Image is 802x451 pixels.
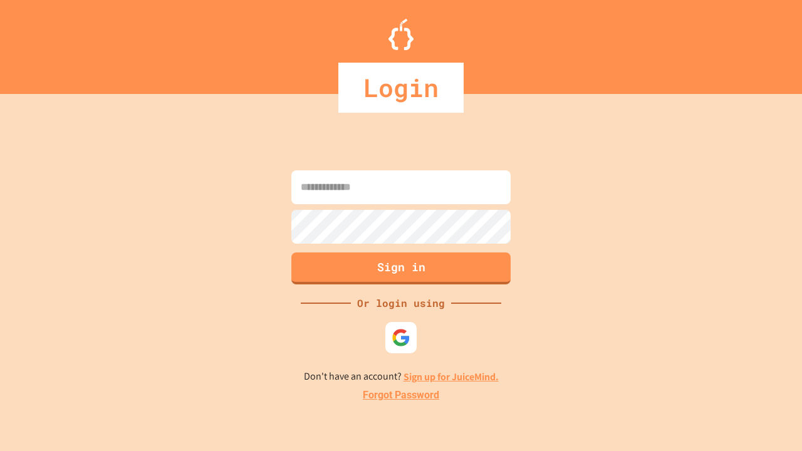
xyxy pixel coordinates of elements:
[304,369,499,385] p: Don't have an account?
[388,19,414,50] img: Logo.svg
[404,370,499,383] a: Sign up for JuiceMind.
[291,252,511,284] button: Sign in
[338,63,464,113] div: Login
[392,328,410,347] img: google-icon.svg
[351,296,451,311] div: Or login using
[363,388,439,403] a: Forgot Password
